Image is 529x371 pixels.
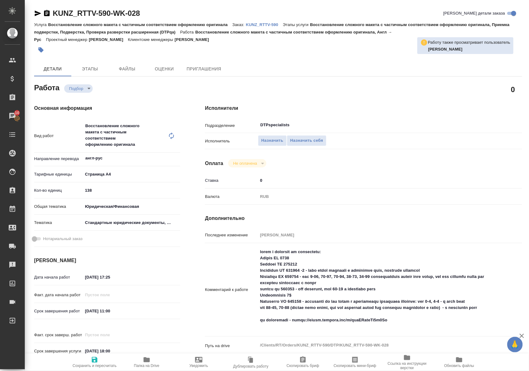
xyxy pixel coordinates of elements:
[83,346,137,355] input: ✎ Введи что-нибудь
[43,236,82,242] span: Нотариальный заказ
[175,37,214,42] p: [PERSON_NAME]
[510,338,520,351] span: 🙏
[507,337,523,352] button: 🙏
[38,65,68,73] span: Детали
[83,201,180,212] div: Юридическая/Финансовая
[233,22,246,27] p: Заказ:
[83,186,180,195] input: ✎ Введи что-нибудь
[205,343,258,349] p: Путь на drive
[258,191,496,202] div: RUB
[187,65,221,73] span: Приглашения
[83,217,180,228] div: Стандартные юридические документы, договоры, уставы
[149,65,179,73] span: Оценки
[34,187,83,194] p: Кол-во единиц
[2,108,23,124] a: 10
[73,364,117,368] span: Сохранить и пересчитать
[334,364,376,368] span: Скопировать мини-бриф
[34,22,48,27] p: Услуга
[83,273,137,282] input: ✎ Введи что-нибудь
[134,364,159,368] span: Папка на Drive
[83,290,137,299] input: Пустое поле
[381,354,433,371] button: Ссылка на инструкции верстки
[258,135,287,146] button: Назначить
[48,22,232,27] p: Восстановление сложного макета с частичным соответствием оформлению оригинала
[287,135,327,146] button: Назначить себя
[43,10,51,17] button: Скопировать ссылку
[34,308,83,314] p: Срок завершения работ
[283,22,310,27] p: Этапы услуги
[428,47,463,51] b: [PERSON_NAME]
[231,161,259,166] button: Не оплачена
[205,215,522,222] h4: Дополнительно
[205,287,258,293] p: Комментарий к работе
[34,10,42,17] button: Скопировать ссылку для ЯМессенджера
[89,37,128,42] p: [PERSON_NAME]
[205,138,258,144] p: Исполнитель
[443,10,505,16] span: [PERSON_NAME] детали заказа
[53,9,140,17] a: KUNZ_RTTV-590-WK-028
[83,306,137,315] input: ✎ Введи что-нибудь
[428,39,510,46] p: Работу также просматривает пользователь
[75,65,105,73] span: Этапы
[34,156,83,162] p: Направление перевода
[189,364,208,368] span: Уведомить
[444,364,474,368] span: Обновить файлы
[205,194,258,200] p: Валюта
[258,247,496,332] textarea: lorem i dolorsit am consectetu: Adipis EL 0738 Seddoei TE 275212 Incididun UT 631964 -2 - labo et...
[34,292,83,298] p: Факт. дата начала работ
[34,133,83,139] p: Вид работ
[290,137,323,144] span: Назначить себя
[173,354,225,371] button: Уведомить
[34,348,83,354] p: Срок завершения услуги
[34,220,83,226] p: Тематика
[69,354,121,371] button: Сохранить и пересчитать
[112,65,142,73] span: Файлы
[180,30,195,34] p: Работа
[177,158,178,159] button: Open
[511,84,515,95] h2: 0
[228,159,266,168] div: Подбор
[246,22,283,27] a: KUNZ_RTTV-590
[225,354,277,371] button: Дублировать работу
[433,354,485,371] button: Обновить файлы
[492,124,494,126] button: Open
[34,203,83,210] p: Общая тематика
[34,332,83,338] p: Факт. срок заверш. работ
[428,46,510,52] p: Васютченко Александр
[121,354,173,371] button: Папка на Drive
[205,123,258,129] p: Подразделение
[34,30,392,42] p: Восстановление сложного макета с частичным соответствием оформлению оригинала, Англ → Рус
[34,43,48,57] button: Добавить тэг
[277,354,329,371] button: Скопировать бриф
[233,364,269,369] span: Дублировать работу
[258,230,496,239] input: Пустое поле
[128,37,175,42] p: Клиентские менеджеры
[329,354,381,371] button: Скопировать мини-бриф
[287,364,319,368] span: Скопировать бриф
[83,169,180,180] div: Страница А4
[83,330,137,339] input: Пустое поле
[34,105,180,112] h4: Основная информация
[34,274,83,280] p: Дата начала работ
[64,84,93,93] div: Подбор
[385,361,429,370] span: Ссылка на инструкции верстки
[261,137,283,144] span: Назначить
[258,340,496,351] textarea: /Clients/RT/Orders/KUNZ_RTTV-590/DTP/KUNZ_RTTV-590-WK-028
[205,232,258,238] p: Последнее изменение
[205,105,522,112] h4: Исполнители
[46,37,89,42] p: Проектный менеджер
[258,176,496,185] input: ✎ Введи что-нибудь
[11,110,23,116] span: 10
[67,86,85,91] button: Подбор
[205,177,258,184] p: Ставка
[34,171,83,177] p: Тарифные единицы
[34,257,180,264] h4: [PERSON_NAME]
[34,82,60,93] h2: Работа
[205,160,223,167] h4: Оплата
